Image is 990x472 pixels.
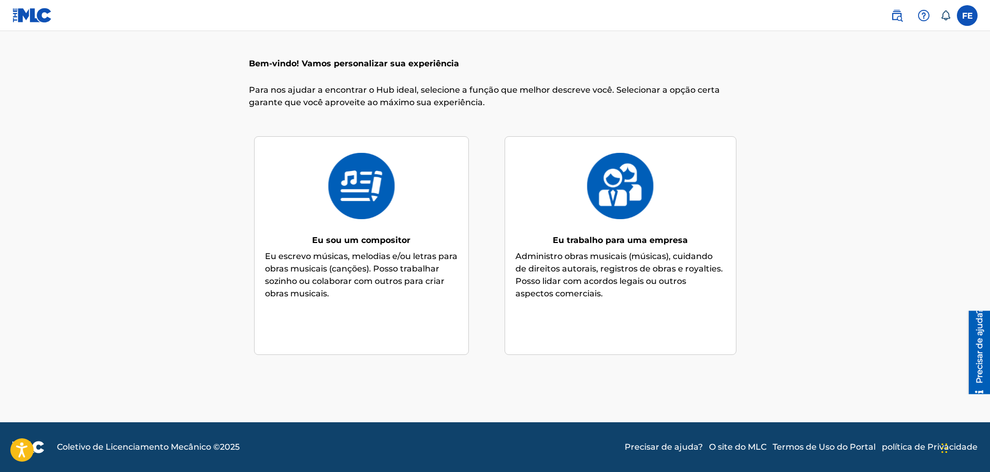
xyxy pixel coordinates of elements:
[891,9,903,22] img: procurar
[625,441,703,453] a: Precisar de ajuda?
[709,441,766,453] a: O site do MLC
[249,59,459,68] font: Bem-vindo! Vamos personalizar sua experiência
[220,442,240,452] font: 2025
[941,433,948,464] div: Arrastar
[12,8,52,23] img: Logotipo da MLC
[505,136,736,355] div: Eu trabalho para uma empresaEu trabalho para uma empresaAdministro obras musicais (músicas), cuid...
[312,235,410,245] font: Eu sou um compositor
[882,441,978,453] a: política de Privacidade
[773,442,876,452] font: Termos de Uso do Portal
[773,441,876,453] a: Termos de Uso do Portal
[882,442,978,452] font: política de Privacidade
[254,136,469,355] div: Eu sou um compositorEu sou um compositorEu escrevo músicas, melodias e/ou letras para obras music...
[57,442,220,452] font: Coletivo de Licenciamento Mecânico ©
[938,422,990,472] iframe: Widget de bate-papo
[12,441,45,453] img: logotipo
[553,235,688,245] font: Eu trabalho para uma empresa
[940,10,951,21] div: Notificações
[913,5,934,26] div: Ajuda
[957,5,978,26] div: Menu do usuário
[328,153,395,219] img: Eu sou um compositor
[625,442,703,452] font: Precisar de ajuda?
[709,442,766,452] font: O site do MLC
[961,310,990,394] iframe: Centro de Recursos
[918,9,930,22] img: ajuda
[265,251,457,298] font: Eu escrevo músicas, melodias e/ou letras para obras musicais (canções). Posso trabalhar sozinho o...
[586,153,654,219] img: Eu trabalho para uma empresa
[886,5,907,26] a: Pesquisa pública
[515,251,723,298] font: Administro obras musicais (músicas), cuidando de direitos autorais, registros de obras e royaltie...
[249,85,720,107] font: Para nos ajudar a encontrar o Hub ideal, selecione a função que melhor descreve você. Selecionar ...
